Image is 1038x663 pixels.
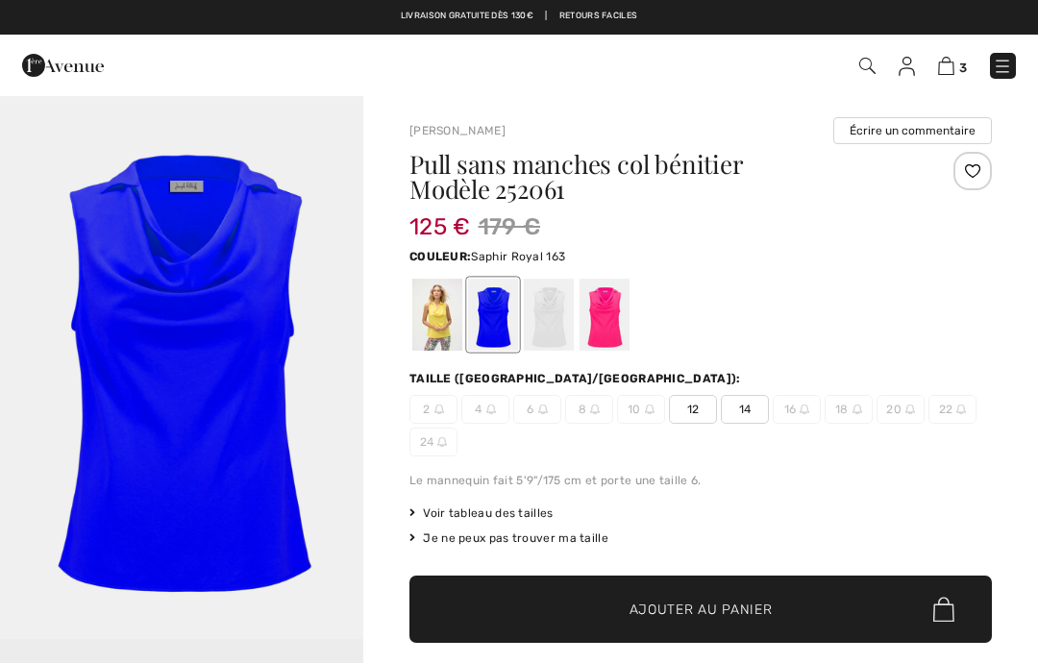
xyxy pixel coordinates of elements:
[471,250,565,263] span: Saphir Royal 163
[938,57,954,75] img: Panier d'achat
[409,370,745,387] div: Taille ([GEOGRAPHIC_DATA]/[GEOGRAPHIC_DATA]):
[545,10,547,23] span: |
[409,395,457,424] span: 2
[409,152,895,202] h1: Pull sans manches col bénitier Modèle 252061
[928,395,976,424] span: 22
[468,279,518,351] div: Saphir Royal 163
[524,279,574,351] div: Vanille 30
[833,117,992,144] button: Écrire un commentaire
[437,437,447,447] img: ring-m.svg
[933,597,954,622] img: Bag.svg
[409,428,457,456] span: 24
[409,124,506,137] a: [PERSON_NAME]
[800,405,809,414] img: ring-m.svg
[409,576,992,643] button: Ajouter au panier
[590,405,600,414] img: ring-m.svg
[825,395,873,424] span: 18
[513,395,561,424] span: 6
[853,405,862,414] img: ring-m.svg
[630,600,773,620] span: Ajouter au panier
[721,395,769,424] span: 14
[938,54,967,77] a: 3
[669,395,717,424] span: 12
[617,395,665,424] span: 10
[538,405,548,414] img: ring-m.svg
[565,395,613,424] span: 8
[22,55,104,73] a: 1ère Avenue
[409,504,554,522] span: Voir tableau des tailles
[959,61,967,75] span: 3
[409,250,471,263] span: Couleur:
[645,405,655,414] img: ring-m.svg
[956,405,966,414] img: ring-m.svg
[559,10,638,23] a: Retours faciles
[409,472,992,489] div: Le mannequin fait 5'9"/175 cm et porte une taille 6.
[409,529,992,547] div: Je ne peux pas trouver ma taille
[993,57,1012,76] img: Menu
[859,58,876,74] img: Recherche
[401,10,533,23] a: Livraison gratuite dès 130€
[22,46,104,85] img: 1ère Avenue
[412,279,462,351] div: Citrus
[434,405,444,414] img: ring-m.svg
[899,57,915,76] img: Mes infos
[580,279,630,351] div: Geranium
[773,395,821,424] span: 16
[905,405,915,414] img: ring-m.svg
[479,209,541,244] span: 179 €
[486,405,496,414] img: ring-m.svg
[461,395,509,424] span: 4
[877,395,925,424] span: 20
[409,194,471,240] span: 125 €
